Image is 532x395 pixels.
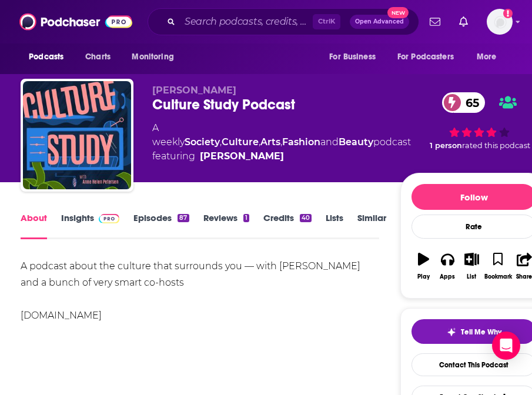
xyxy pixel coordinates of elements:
[152,149,411,163] span: featuring
[454,12,473,32] a: Show notifications dropdown
[178,214,189,222] div: 87
[203,212,249,239] a: Reviews1
[440,273,455,280] div: Apps
[78,46,118,68] a: Charts
[350,15,409,29] button: Open AdvancedNew
[484,273,512,280] div: Bookmark
[484,245,513,287] button: Bookmark
[339,136,373,148] a: Beauty
[85,49,111,65] span: Charts
[280,136,282,148] span: ,
[430,141,462,150] span: 1 person
[222,136,259,148] a: Culture
[387,7,409,18] span: New
[390,46,471,68] button: open menu
[425,12,445,32] a: Show notifications dropdown
[61,212,119,239] a: InsightsPodchaser Pro
[487,9,513,35] span: Logged in as LBPublicity2
[355,19,404,25] span: Open Advanced
[19,11,132,33] img: Podchaser - Follow, Share and Rate Podcasts
[329,49,376,65] span: For Business
[462,141,530,150] span: rated this podcast
[492,332,520,360] div: Open Intercom Messenger
[200,149,284,163] a: Anne Helen Petersen
[487,9,513,35] button: Show profile menu
[152,85,236,96] span: [PERSON_NAME]
[477,49,497,65] span: More
[516,273,532,280] div: Share
[411,245,436,287] button: Play
[442,92,485,113] a: 65
[263,212,312,239] a: Credits40
[21,212,47,239] a: About
[21,258,379,324] div: A podcast about the culture that surrounds you — with [PERSON_NAME] and a bunch of very smart co-...
[467,273,476,280] div: List
[123,46,189,68] button: open menu
[148,8,419,35] div: Search podcasts, credits, & more...
[461,327,501,337] span: Tell Me Why
[417,273,430,280] div: Play
[300,214,312,222] div: 40
[282,136,320,148] a: Fashion
[21,46,79,68] button: open menu
[469,46,511,68] button: open menu
[260,136,280,148] a: Arts
[357,212,386,239] a: Similar
[447,327,456,337] img: tell me why sparkle
[99,214,119,223] img: Podchaser Pro
[397,49,454,65] span: For Podcasters
[152,121,411,163] div: A weekly podcast
[454,92,485,113] span: 65
[320,136,339,148] span: and
[185,136,220,148] a: Society
[220,136,222,148] span: ,
[180,12,313,31] input: Search podcasts, credits, & more...
[23,81,131,189] img: Culture Study Podcast
[29,49,63,65] span: Podcasts
[243,214,249,222] div: 1
[326,212,343,239] a: Lists
[313,14,340,29] span: Ctrl K
[259,136,260,148] span: ,
[487,9,513,35] img: User Profile
[132,49,173,65] span: Monitoring
[436,245,460,287] button: Apps
[133,212,189,239] a: Episodes87
[321,46,390,68] button: open menu
[503,9,513,18] svg: Add a profile image
[460,245,484,287] button: List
